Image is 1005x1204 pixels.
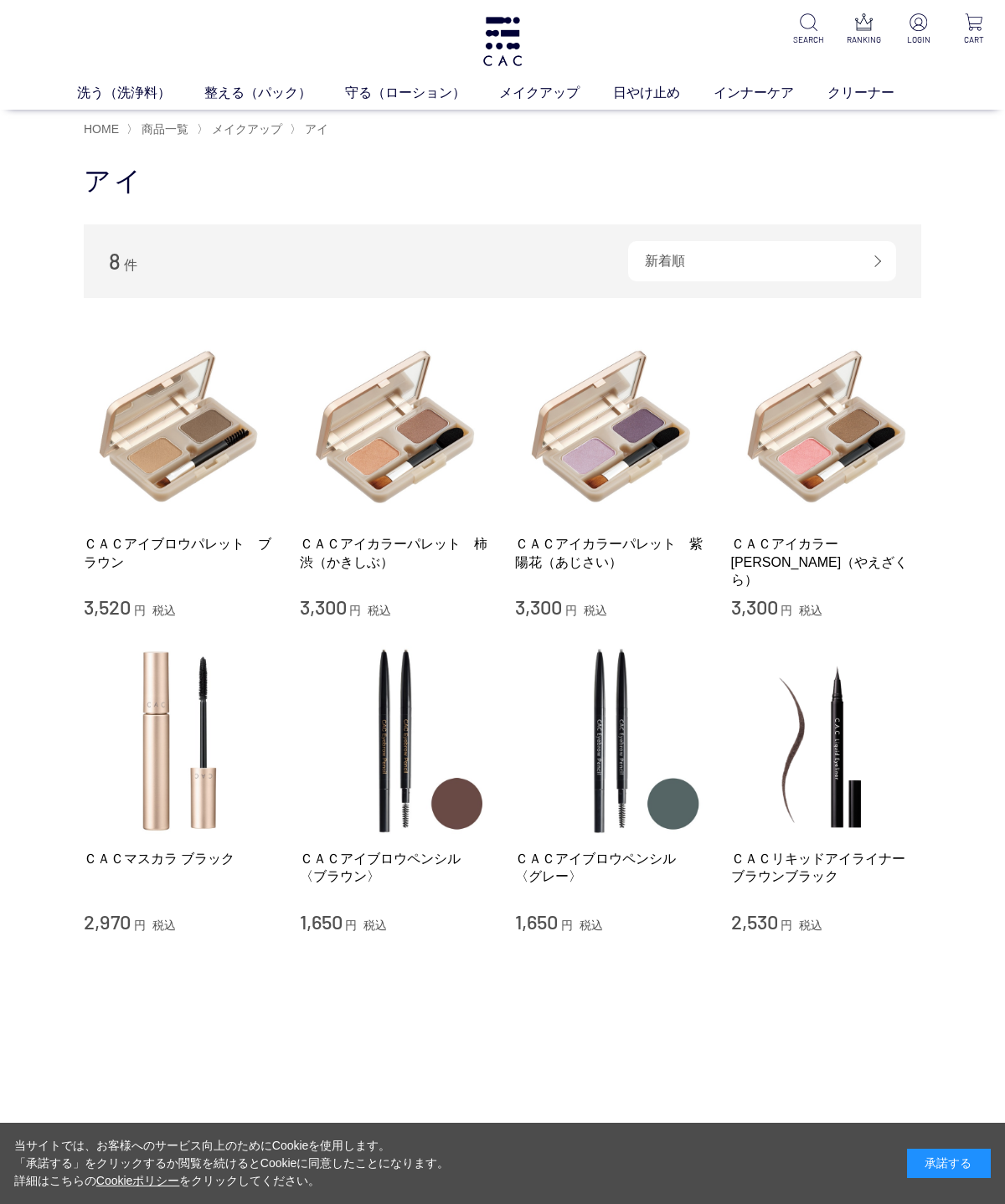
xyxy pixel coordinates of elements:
span: 円 [561,918,573,932]
h1: アイ [84,163,921,199]
a: HOME [84,122,119,136]
span: 1,650 [300,909,343,934]
div: 承諾する [907,1149,991,1178]
span: 税込 [152,918,176,932]
a: アイ [301,122,328,136]
a: RANKING [846,13,881,46]
img: ＣＡＣマスカラ ブラック [84,646,275,836]
a: ＣＡＣリキッドアイライナー ブラウンブラック [731,850,922,886]
span: 8 [109,248,121,274]
li: 〉 [126,121,193,137]
li: 〉 [290,121,332,137]
a: LOGIN [901,13,936,46]
span: 1,650 [515,909,558,934]
span: 円 [781,918,792,932]
div: 新着順 [628,241,896,281]
img: ＣＡＣアイカラーパレット 八重桜（やえざくら） [731,332,922,522]
span: 2,970 [84,909,131,934]
span: 円 [134,918,146,932]
a: 整える（パック） [204,83,345,103]
span: 3,520 [84,594,131,619]
span: 件 [124,258,137,272]
p: SEARCH [791,33,826,46]
a: 守る（ローション） [345,83,499,103]
a: CART [956,13,992,46]
span: 円 [781,604,792,617]
img: ＣＡＣアイブロウパレット ブラウン [84,332,275,522]
a: メイクアップ [209,122,282,136]
img: ＣＡＣアイブロウペンシル 〈グレー〉 [515,646,706,836]
a: ＣＡＣアイカラーパレット 柿渋（かきしぶ） [300,535,491,571]
img: ＣＡＣアイカラーパレット 紫陽花（あじさい） [515,332,706,522]
div: 当サイトでは、お客様へのサービス向上のためにCookieを使用します。 「承諾する」をクリックするか閲覧を続けるとCookieに同意したことになります。 詳細はこちらの をクリックしてください。 [14,1137,450,1190]
span: 税込 [368,604,391,617]
span: 2,530 [731,909,778,934]
a: 商品一覧 [138,122,188,136]
span: アイ [305,122,328,136]
span: 円 [134,604,146,617]
a: メイクアップ [499,83,613,103]
span: 税込 [799,918,822,932]
a: クリーナー [827,83,928,103]
a: 日やけ止め [613,83,714,103]
span: 円 [349,604,361,617]
span: 3,300 [515,594,562,619]
img: ＣＡＣアイカラーパレット 柿渋（かきしぶ） [300,332,491,522]
span: 税込 [584,604,607,617]
span: メイクアップ [212,122,282,136]
a: ＣＡＣアイブロウペンシル 〈ブラウン〉 [300,850,491,886]
a: ＣＡＣアイカラーパレット 紫陽花（あじさい） [515,535,706,571]
img: logo [481,17,524,66]
p: LOGIN [901,33,936,46]
a: SEARCH [791,13,826,46]
span: 3,300 [300,594,347,619]
a: ＣＡＣアイカラー[PERSON_NAME]（やえざくら） [731,535,922,589]
span: 税込 [799,604,822,617]
p: CART [956,33,992,46]
a: Cookieポリシー [96,1174,180,1187]
span: 3,300 [731,594,778,619]
span: 円 [345,918,357,932]
li: 〉 [197,121,286,137]
span: 円 [565,604,577,617]
a: ＣＡＣマスカラ ブラック [84,850,275,867]
img: ＣＡＣリキッドアイライナー ブラウンブラック [731,646,922,836]
span: 税込 [152,604,176,617]
span: 商品一覧 [142,122,188,136]
span: 税込 [363,918,387,932]
a: インナーケア [714,83,827,103]
a: 洗う（洗浄料） [77,83,204,103]
a: ＣＡＣアイブロウパレット ブラウン [84,535,275,571]
a: ＣＡＣアイブロウペンシル 〈グレー〉 [515,850,706,886]
p: RANKING [846,33,881,46]
span: 税込 [580,918,603,932]
img: ＣＡＣアイブロウペンシル 〈ブラウン〉 [300,646,491,836]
